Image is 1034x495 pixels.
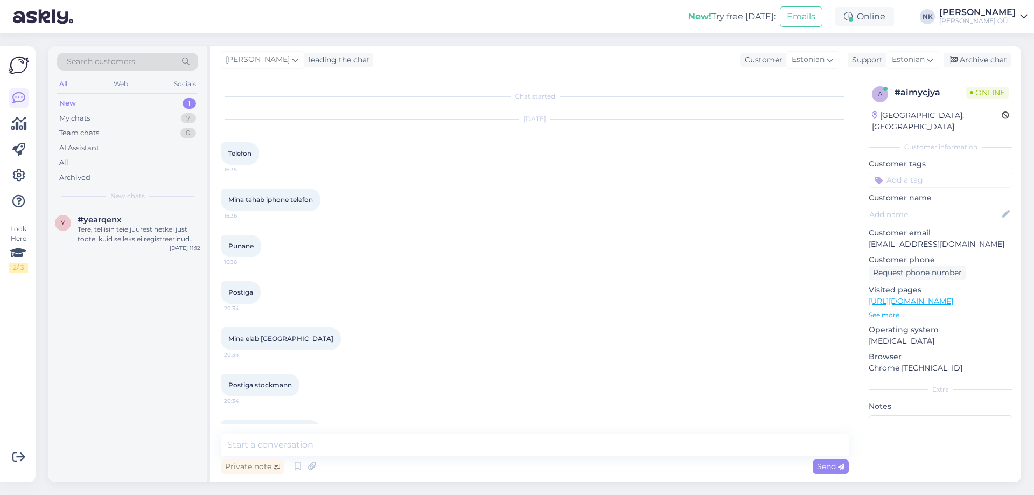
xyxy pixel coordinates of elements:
div: Customer information [869,142,1012,152]
div: Archive chat [944,53,1011,67]
span: Telefon [228,149,251,157]
div: [GEOGRAPHIC_DATA], [GEOGRAPHIC_DATA] [872,110,1002,133]
span: #yearqenx [78,215,122,225]
span: a [878,90,883,98]
span: Send [817,462,844,471]
p: Chrome [TECHNICAL_ID] [869,362,1012,374]
div: AI Assistant [59,143,99,154]
span: New chats [110,191,145,201]
p: [EMAIL_ADDRESS][DOMAIN_NAME] [869,239,1012,250]
div: Socials [172,77,198,91]
div: Chat started [221,92,849,101]
div: Extra [869,385,1012,394]
input: Add name [869,208,1000,220]
div: Try free [DATE]: [688,10,775,23]
p: Customer phone [869,254,1012,266]
div: Team chats [59,128,99,138]
div: NK [920,9,935,24]
div: Archived [59,172,90,183]
div: All [57,77,69,91]
span: 16:35 [224,165,264,173]
span: 20:34 [224,304,264,312]
span: 20:34 [224,351,264,359]
span: Postiga [228,288,253,296]
button: Emails [780,6,822,27]
div: Online [835,7,894,26]
span: 16:36 [224,258,264,266]
div: 2 / 3 [9,263,28,273]
span: Estonian [792,54,825,66]
span: Search customers [67,56,135,67]
span: 20:34 [224,397,264,405]
span: Punane [228,242,254,250]
div: Support [848,54,883,66]
div: [PERSON_NAME] [939,8,1016,17]
div: [PERSON_NAME] OÜ [939,17,1016,25]
p: Visited pages [869,284,1012,296]
div: [DATE] 11:12 [170,244,200,252]
p: Notes [869,401,1012,412]
div: Web [111,77,130,91]
div: leading the chat [304,54,370,66]
p: [MEDICAL_DATA] [869,336,1012,347]
div: Customer [740,54,783,66]
div: 1 [183,98,196,109]
div: Look Here [9,224,28,273]
span: Estonian [892,54,925,66]
div: Request phone number [869,266,966,280]
div: My chats [59,113,90,124]
span: Mina tahab iphone telefon [228,196,313,204]
img: Askly Logo [9,55,29,75]
input: Add a tag [869,172,1012,188]
div: # aimycjya [895,86,966,99]
span: y [61,219,65,227]
span: Mina elab [GEOGRAPHIC_DATA] [228,334,333,343]
p: Customer email [869,227,1012,239]
p: Operating system [869,324,1012,336]
div: Private note [221,459,284,474]
div: New [59,98,76,109]
div: All [59,157,68,168]
span: Postiga stockmann [228,381,292,389]
div: Tere, tellisin teie juurest hetkel just toote, kuid selleks ei registreerinud kontot. Palusin ka ... [78,225,200,244]
a: [PERSON_NAME][PERSON_NAME] OÜ [939,8,1028,25]
p: Browser [869,351,1012,362]
span: [PERSON_NAME] [226,54,290,66]
p: Customer tags [869,158,1012,170]
a: [URL][DOMAIN_NAME] [869,296,953,306]
div: [DATE] [221,114,849,124]
div: 7 [181,113,196,124]
span: Online [966,87,1009,99]
p: Customer name [869,192,1012,204]
span: 16:36 [224,212,264,220]
b: New! [688,11,711,22]
div: 0 [180,128,196,138]
p: See more ... [869,310,1012,320]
